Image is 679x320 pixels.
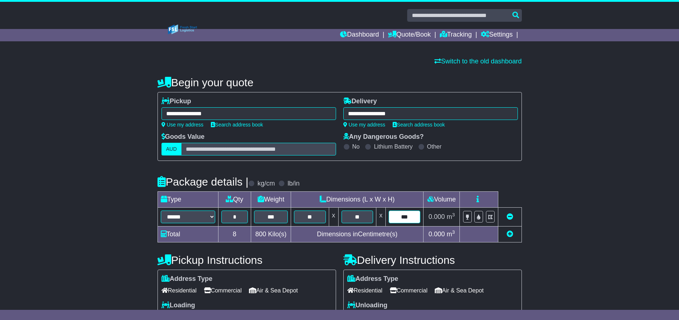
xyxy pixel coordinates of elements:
[424,192,460,208] td: Volume
[158,254,336,266] h4: Pickup Instructions
[287,180,299,188] label: lb/in
[249,285,298,296] span: Air & Sea Depot
[218,192,251,208] td: Qty
[161,285,197,296] span: Residential
[161,143,182,155] label: AUD
[158,176,249,188] h4: Package details |
[435,285,484,296] span: Air & Sea Depot
[340,29,379,41] a: Dashboard
[158,227,218,242] td: Total
[447,230,455,238] span: m
[388,29,431,41] a: Quote/Book
[161,122,204,128] a: Use my address
[291,227,424,242] td: Dimensions in Centimetre(s)
[251,227,291,242] td: Kilo(s)
[329,208,338,227] td: x
[440,29,472,41] a: Tracking
[343,122,385,128] a: Use my address
[161,97,191,105] label: Pickup
[447,213,455,220] span: m
[347,302,388,309] label: Unloading
[161,302,195,309] label: Loading
[347,275,398,283] label: Address Type
[257,180,275,188] label: kg/cm
[352,143,360,150] label: No
[429,213,445,220] span: 0.000
[374,143,413,150] label: Lithium Battery
[481,29,513,41] a: Settings
[390,285,428,296] span: Commercial
[429,230,445,238] span: 0.000
[343,133,424,141] label: Any Dangerous Goods?
[376,208,385,227] td: x
[452,229,455,235] sup: 3
[161,275,213,283] label: Address Type
[434,58,521,65] a: Switch to the old dashboard
[218,227,251,242] td: 8
[347,285,383,296] span: Residential
[291,192,424,208] td: Dimensions (L x W x H)
[343,97,377,105] label: Delivery
[507,230,513,238] a: Add new item
[161,133,205,141] label: Goods Value
[507,213,513,220] a: Remove this item
[427,143,442,150] label: Other
[158,192,218,208] td: Type
[158,76,522,88] h4: Begin your quote
[211,122,263,128] a: Search address book
[255,230,266,238] span: 800
[343,254,522,266] h4: Delivery Instructions
[452,212,455,217] sup: 3
[204,285,242,296] span: Commercial
[251,192,291,208] td: Weight
[393,122,445,128] a: Search address book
